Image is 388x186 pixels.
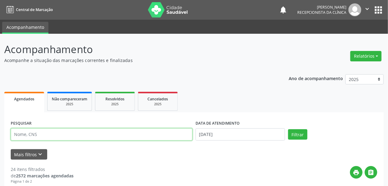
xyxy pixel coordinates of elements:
[365,166,377,179] button: 
[297,10,346,15] span: Recepcionista da clínica
[11,149,47,160] button: Mais filtroskeyboard_arrow_down
[148,96,168,102] span: Cancelados
[52,96,87,102] span: Não compareceram
[373,5,384,15] button: apps
[11,166,74,172] div: 24 itens filtrados
[11,179,74,184] div: Página 1 de 2
[11,172,74,179] div: de
[16,173,74,179] strong: 2572 marcações agendadas
[353,169,360,176] i: print
[52,102,87,107] div: 2025
[289,74,343,82] p: Ano de acompanhamento
[350,166,363,179] button: print
[11,119,32,128] label: PESQUISAR
[4,57,270,64] p: Acompanhe a situação das marcações correntes e finalizadas
[16,7,53,12] span: Central de Marcação
[37,151,44,158] i: keyboard_arrow_down
[196,128,285,141] input: Selecione um intervalo
[368,169,375,176] i: 
[350,51,382,61] button: Relatórios
[100,102,130,107] div: 2025
[143,102,173,107] div: 2025
[364,6,371,12] i: 
[297,5,346,10] div: [PERSON_NAME]
[14,96,34,102] span: Agendados
[4,42,270,57] p: Acompanhamento
[196,119,240,128] label: DATA DE ATENDIMENTO
[361,3,373,16] button: 
[11,128,192,141] input: Nome, CNS
[105,96,124,102] span: Resolvidos
[2,22,48,34] a: Acompanhamento
[4,5,53,15] a: Central de Marcação
[279,6,287,14] button: notifications
[288,129,307,140] button: Filtrar
[348,3,361,16] img: img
